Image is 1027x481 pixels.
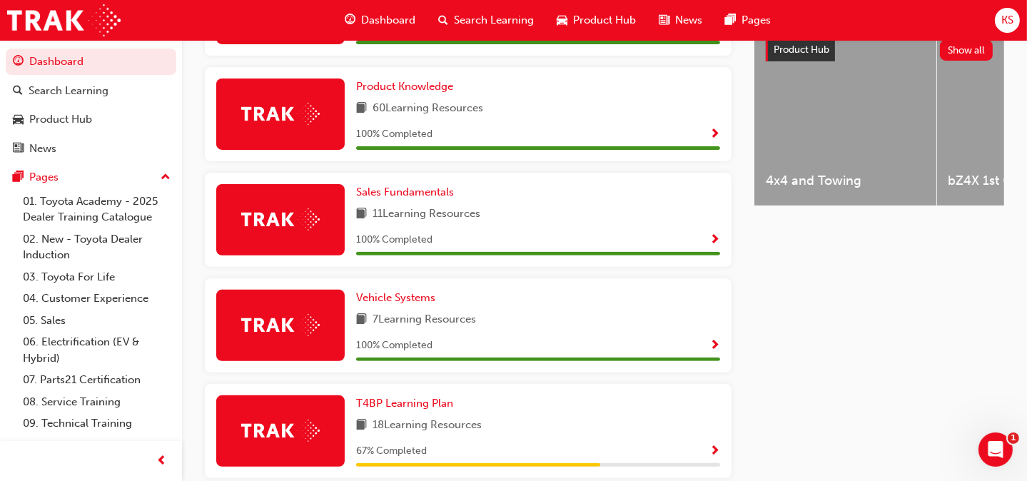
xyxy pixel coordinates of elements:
[545,6,647,35] a: car-iconProduct Hub
[356,338,432,354] span: 100 % Completed
[17,228,176,266] a: 02. New - Toyota Dealer Induction
[356,80,453,93] span: Product Knowledge
[13,171,24,184] span: pages-icon
[356,79,459,95] a: Product Knowledge
[345,11,355,29] span: guage-icon
[766,173,925,189] span: 4x4 and Towing
[940,40,993,61] button: Show all
[13,56,24,69] span: guage-icon
[742,12,771,29] span: Pages
[17,310,176,332] a: 05. Sales
[356,232,432,248] span: 100 % Completed
[766,39,993,61] a: Product HubShow all
[754,27,936,206] a: 4x4 and Towing
[454,12,534,29] span: Search Learning
[774,44,829,56] span: Product Hub
[1008,432,1019,444] span: 1
[725,11,736,29] span: pages-icon
[709,442,720,460] button: Show Progress
[714,6,782,35] a: pages-iconPages
[356,186,454,198] span: Sales Fundamentals
[17,412,176,435] a: 09. Technical Training
[373,311,476,329] span: 7 Learning Resources
[17,331,176,369] a: 06. Electrification (EV & Hybrid)
[6,136,176,162] a: News
[29,169,59,186] div: Pages
[29,83,108,99] div: Search Learning
[6,46,176,164] button: DashboardSearch LearningProduct HubNews
[17,288,176,310] a: 04. Customer Experience
[6,106,176,133] a: Product Hub
[356,311,367,329] span: book-icon
[13,113,24,126] span: car-icon
[356,395,459,412] a: T4BP Learning Plan
[709,231,720,249] button: Show Progress
[709,340,720,353] span: Show Progress
[356,184,460,201] a: Sales Fundamentals
[356,397,453,410] span: T4BP Learning Plan
[17,391,176,413] a: 08. Service Training
[573,12,636,29] span: Product Hub
[356,417,367,435] span: book-icon
[29,141,56,157] div: News
[438,11,448,29] span: search-icon
[333,6,427,35] a: guage-iconDashboard
[241,103,320,125] img: Trak
[356,126,432,143] span: 100 % Completed
[13,85,23,98] span: search-icon
[659,11,669,29] span: news-icon
[373,206,480,223] span: 11 Learning Resources
[6,164,176,191] button: Pages
[241,314,320,336] img: Trak
[6,49,176,75] a: Dashboard
[356,206,367,223] span: book-icon
[373,417,482,435] span: 18 Learning Resources
[17,191,176,228] a: 01. Toyota Academy - 2025 Dealer Training Catalogue
[17,435,176,457] a: 10. TUNE Rev-Up Training
[427,6,545,35] a: search-iconSearch Learning
[241,208,320,231] img: Trak
[356,443,427,460] span: 67 % Completed
[709,128,720,141] span: Show Progress
[7,4,121,36] img: Trak
[6,78,176,104] a: Search Learning
[709,126,720,143] button: Show Progress
[356,100,367,118] span: book-icon
[373,100,483,118] span: 60 Learning Resources
[356,291,435,304] span: Vehicle Systems
[13,143,24,156] span: news-icon
[241,420,320,442] img: Trak
[161,168,171,187] span: up-icon
[29,111,92,128] div: Product Hub
[157,452,168,470] span: prev-icon
[361,12,415,29] span: Dashboard
[709,337,720,355] button: Show Progress
[675,12,702,29] span: News
[17,369,176,391] a: 07. Parts21 Certification
[709,445,720,458] span: Show Progress
[17,266,176,288] a: 03. Toyota For Life
[995,8,1020,33] button: KS
[356,290,441,306] a: Vehicle Systems
[647,6,714,35] a: news-iconNews
[1001,12,1013,29] span: KS
[557,11,567,29] span: car-icon
[978,432,1013,467] iframe: Intercom live chat
[709,234,720,247] span: Show Progress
